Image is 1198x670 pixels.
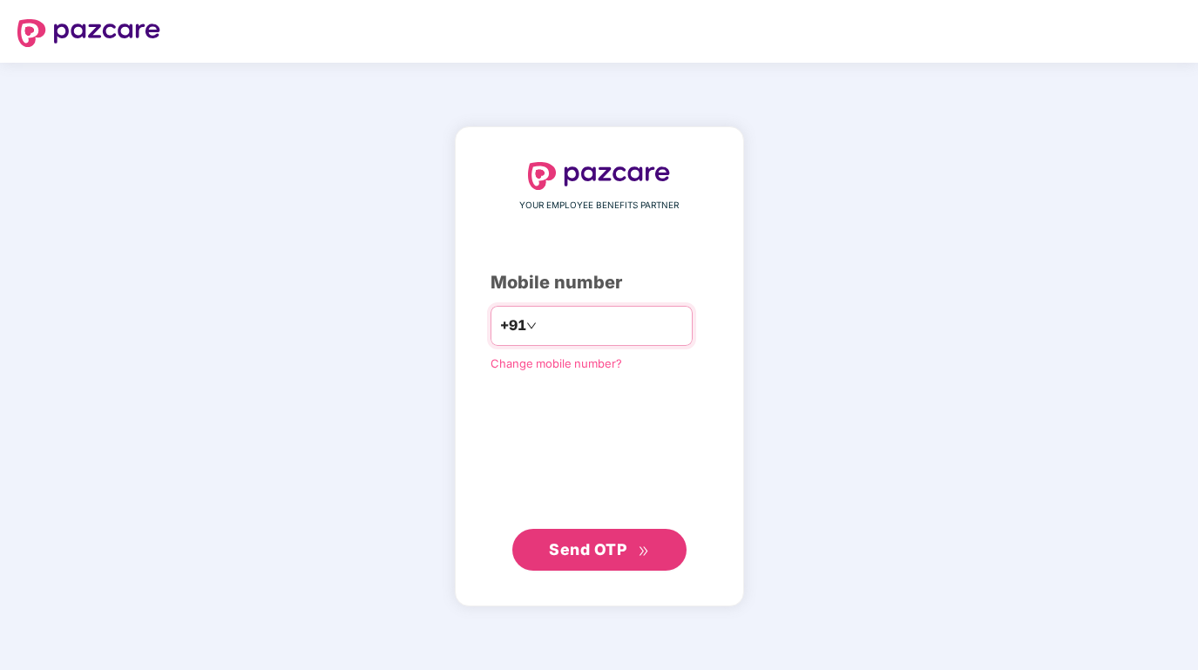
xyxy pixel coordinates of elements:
a: Change mobile number? [491,356,622,370]
img: logo [17,19,160,47]
span: Send OTP [549,540,626,558]
img: logo [528,162,671,190]
span: YOUR EMPLOYEE BENEFITS PARTNER [519,199,679,213]
span: +91 [500,315,526,336]
div: Mobile number [491,269,708,296]
button: Send OTPdouble-right [512,529,687,571]
span: down [526,321,537,331]
span: double-right [638,545,649,557]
